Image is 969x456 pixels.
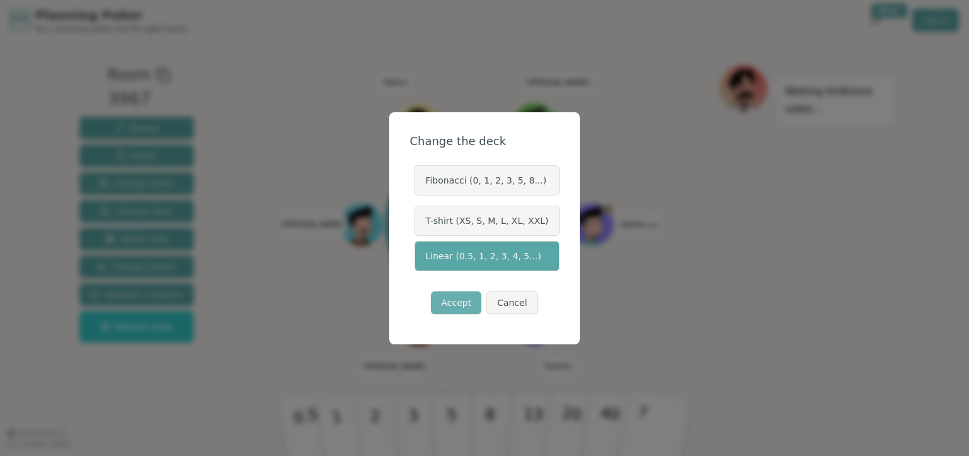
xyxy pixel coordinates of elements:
[414,206,559,236] label: T-shirt (XS, S, M, L, XL, XXL)
[414,241,559,271] label: Linear (0.5, 1, 2, 3, 4, 5...)
[409,132,559,150] div: Change the deck
[414,165,559,196] label: Fibonacci (0, 1, 2, 3, 5, 8...)
[486,291,537,314] button: Cancel
[431,291,481,314] button: Accept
